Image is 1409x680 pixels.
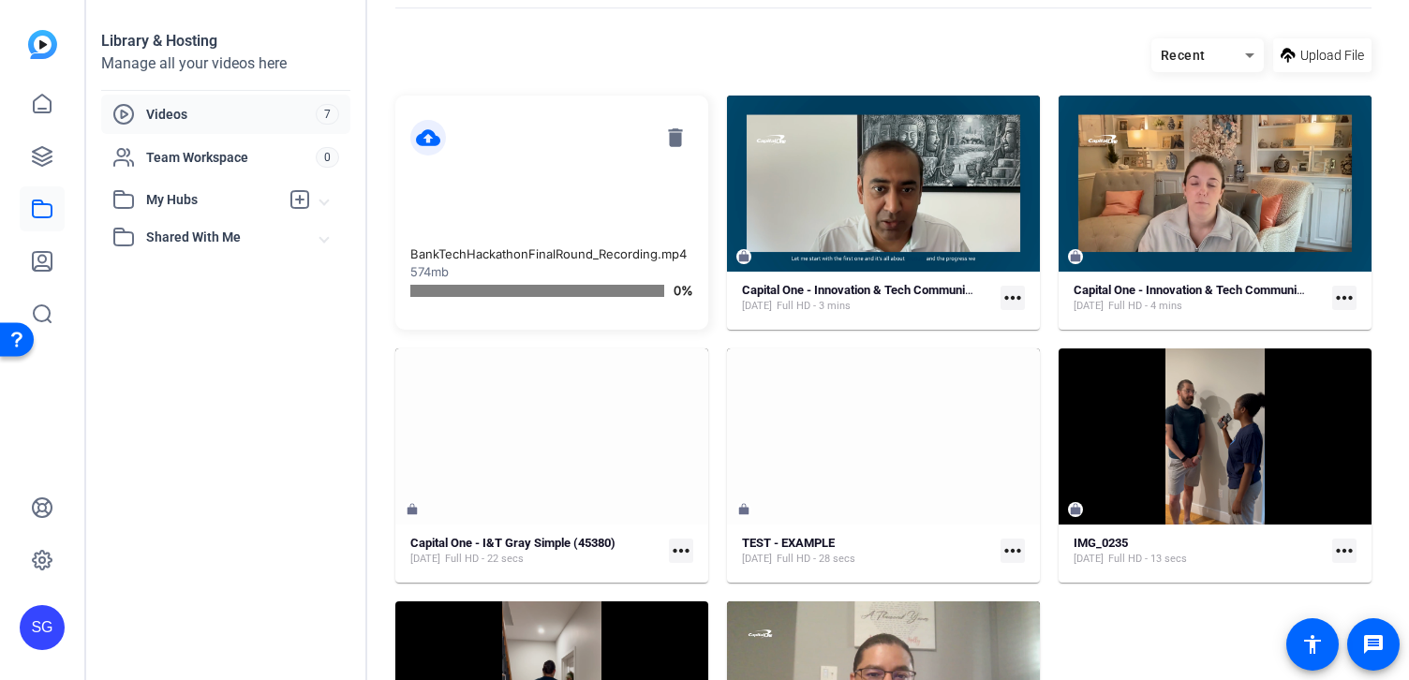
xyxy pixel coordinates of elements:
strong: TEST - EXAMPLE [742,536,835,550]
span: 0% [674,282,693,301]
span: [DATE] [410,552,440,567]
p: 574mb [410,263,693,282]
span: [DATE] [742,552,772,567]
span: Recent [1161,48,1206,63]
span: My Hubs [146,190,279,210]
span: Full HD - 13 secs [1108,552,1187,567]
span: [DATE] [1074,299,1104,314]
div: Manage all your videos here [101,52,350,75]
div: SG [20,605,65,650]
mat-expansion-panel-header: Shared With Me [101,218,350,256]
span: Shared With Me [146,228,320,247]
mat-expansion-panel-header: My Hubs [101,181,350,218]
span: 7 [316,104,339,125]
div: Library & Hosting [101,30,350,52]
strong: Capital One - Innovation & Tech Communications Simple (48404) [742,283,1089,297]
img: blue-gradient.svg [28,30,57,59]
span: Full HD - 22 secs [445,552,524,567]
a: TEST - EXAMPLE[DATE]Full HD - 28 secs [742,536,993,567]
span: Full HD - 28 secs [777,552,855,567]
mat-icon: more_horiz [669,539,693,563]
p: BankTechHackathonFinalRound_Recording.mp4 [410,245,693,264]
mat-icon: more_horiz [1001,286,1025,310]
span: [DATE] [742,299,772,314]
a: Capital One - Innovation & Tech Communications Simple (48404)[DATE]Full HD - 3 mins [742,283,993,314]
mat-icon: more_horiz [1001,539,1025,563]
span: Full HD - 4 mins [1108,299,1182,314]
button: Upload File [1273,38,1372,72]
span: Videos [146,105,316,124]
span: [DATE] [1074,552,1104,567]
strong: IMG_0235 [1074,536,1128,550]
span: Upload File [1300,46,1364,66]
mat-icon: delete [658,120,693,155]
span: 0 [316,147,339,168]
strong: Capital One - I&T Gray Simple (45380) [410,536,616,550]
a: Capital One - Innovation & Tech Communications Simple (47984)[DATE]Full HD - 4 mins [1074,283,1325,314]
mat-icon: accessibility [1301,633,1324,656]
a: Capital One - I&T Gray Simple (45380)[DATE]Full HD - 22 secs [410,536,661,567]
mat-icon: message [1362,633,1385,656]
a: IMG_0235[DATE]Full HD - 13 secs [1074,536,1325,567]
span: Full HD - 3 mins [777,299,851,314]
mat-icon: cloud_upload [410,120,446,155]
mat-icon: more_horiz [1332,286,1357,310]
span: Team Workspace [146,148,316,167]
mat-icon: more_horiz [1332,539,1357,563]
